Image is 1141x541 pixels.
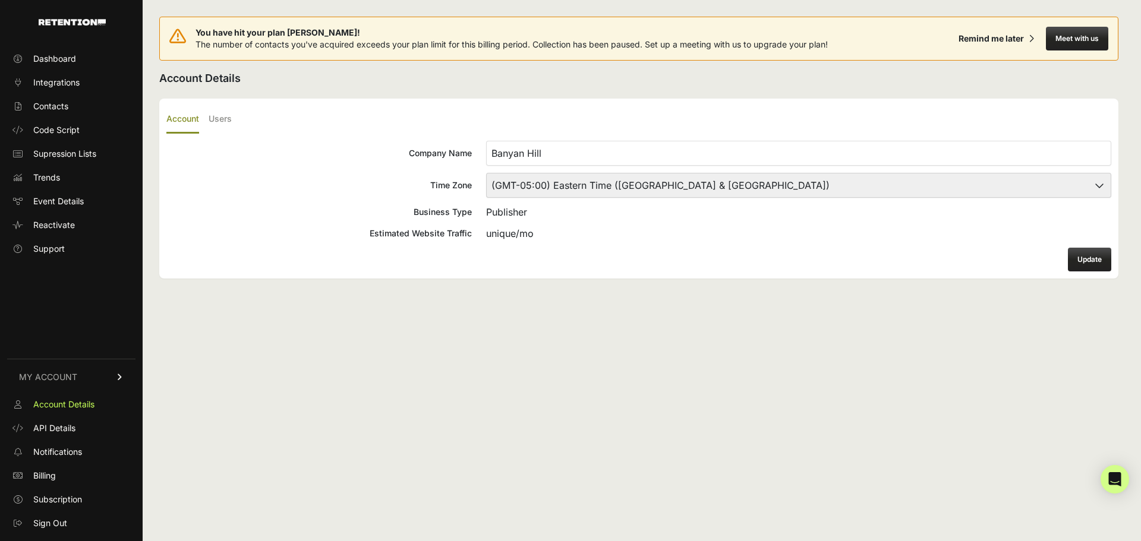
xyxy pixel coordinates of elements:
[166,106,199,134] label: Account
[7,466,135,485] a: Billing
[33,446,82,458] span: Notifications
[7,216,135,235] a: Reactivate
[33,219,75,231] span: Reactivate
[33,100,68,112] span: Contacts
[33,517,67,529] span: Sign Out
[7,168,135,187] a: Trends
[486,173,1111,198] select: Time Zone
[7,97,135,116] a: Contacts
[33,172,60,184] span: Trends
[166,147,472,159] div: Company Name
[7,359,135,395] a: MY ACCOUNT
[7,514,135,533] a: Sign Out
[7,395,135,414] a: Account Details
[1101,465,1129,493] div: Open Intercom Messenger
[196,27,828,39] span: You have hit your plan [PERSON_NAME]!
[7,239,135,258] a: Support
[959,33,1024,45] div: Remind me later
[209,106,232,134] label: Users
[7,49,135,68] a: Dashboard
[7,442,135,461] a: Notifications
[486,205,1111,219] div: Publisher
[954,28,1039,49] button: Remind me later
[159,70,1118,87] h2: Account Details
[7,192,135,211] a: Event Details
[1068,248,1111,271] button: Update
[33,148,96,160] span: Supression Lists
[7,490,135,509] a: Subscription
[33,493,82,505] span: Subscription
[33,422,75,434] span: API Details
[7,144,135,163] a: Supression Lists
[166,206,472,218] div: Business Type
[33,470,56,482] span: Billing
[486,226,1111,241] div: unique/mo
[39,19,106,26] img: Retention.com
[196,39,828,49] span: The number of contacts you've acquired exceeds your plan limit for this billing period. Collectio...
[7,73,135,92] a: Integrations
[166,227,472,239] div: Estimated Website Traffic
[33,195,84,207] span: Event Details
[486,141,1111,166] input: Company Name
[19,371,77,383] span: MY ACCOUNT
[33,124,80,136] span: Code Script
[7,121,135,140] a: Code Script
[33,53,76,65] span: Dashboard
[33,398,94,410] span: Account Details
[7,419,135,438] a: API Details
[166,179,472,191] div: Time Zone
[33,77,80,88] span: Integrations
[33,243,65,255] span: Support
[1046,27,1108,50] button: Meet with us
